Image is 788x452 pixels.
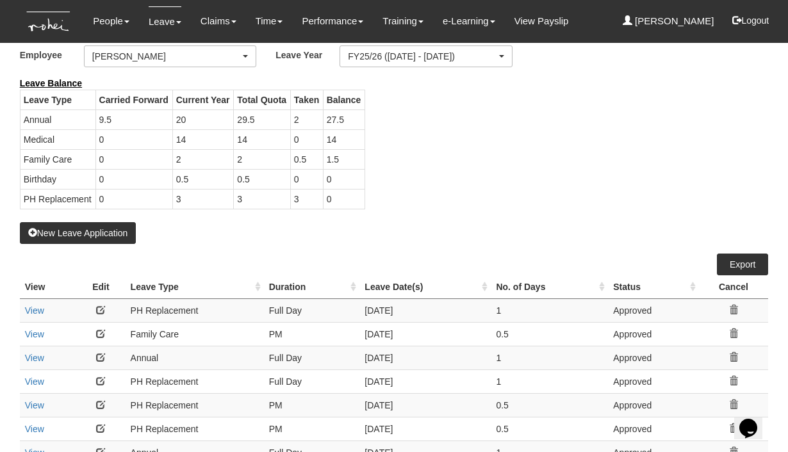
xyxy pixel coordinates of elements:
[290,189,323,209] td: 3
[25,376,44,387] a: View
[623,6,714,36] a: [PERSON_NAME]
[275,45,340,64] label: Leave Year
[491,369,608,393] td: 1
[25,400,44,410] a: View
[491,322,608,346] td: 0.5
[172,189,234,209] td: 3
[608,417,698,440] td: Approved
[290,90,323,109] th: Taken
[491,346,608,369] td: 1
[359,393,491,417] td: [DATE]
[491,298,608,322] td: 1
[95,129,172,149] td: 0
[25,329,44,339] a: View
[234,149,290,169] td: 2
[323,90,365,109] th: Balance
[699,275,769,299] th: Cancel
[340,45,513,67] button: FY25/26 ([DATE] - [DATE])
[491,275,608,299] th: No. of Days : activate to sort column ascending
[608,298,698,322] td: Approved
[95,189,172,209] td: 0
[302,6,363,36] a: Performance
[92,50,241,63] div: [PERSON_NAME]
[95,90,172,109] th: Carried Forward
[717,254,768,275] a: Export
[323,129,365,149] td: 14
[608,322,698,346] td: Approved
[734,401,775,439] iframe: chat widget
[95,109,172,129] td: 9.5
[264,369,360,393] td: Full Day
[348,50,497,63] div: FY25/26 ([DATE] - [DATE])
[172,109,234,129] td: 20
[234,189,290,209] td: 3
[25,353,44,363] a: View
[723,5,778,36] button: Logout
[20,189,95,209] td: PH Replacement
[20,109,95,129] td: Annual
[126,322,264,346] td: Family Care
[93,6,129,36] a: People
[126,298,264,322] td: PH Replacement
[84,45,257,67] button: [PERSON_NAME]
[359,275,491,299] th: Leave Date(s) : activate to sort column ascending
[172,149,234,169] td: 2
[234,169,290,189] td: 0.5
[20,90,95,109] th: Leave Type
[359,346,491,369] td: [DATE]
[608,346,698,369] td: Approved
[491,417,608,440] td: 0.5
[264,298,360,322] td: Full Day
[264,322,360,346] td: PM
[25,305,44,316] a: View
[76,275,125,299] th: Edit
[359,369,491,393] td: [DATE]
[20,169,95,189] td: Birthday
[608,393,698,417] td: Approved
[20,275,76,299] th: View
[514,6,569,36] a: View Payslip
[149,6,181,36] a: Leave
[126,369,264,393] td: PH Replacement
[95,169,172,189] td: 0
[20,149,95,169] td: Family Care
[201,6,236,36] a: Claims
[20,129,95,149] td: Medical
[323,109,365,129] td: 27.5
[126,346,264,369] td: Annual
[20,45,84,64] label: Employee
[126,275,264,299] th: Leave Type : activate to sort column ascending
[323,189,365,209] td: 0
[323,169,365,189] td: 0
[20,222,136,244] button: New Leave Application
[290,109,323,129] td: 2
[25,424,44,434] a: View
[256,6,283,36] a: Time
[234,109,290,129] td: 29.5
[359,322,491,346] td: [DATE]
[290,149,323,169] td: 0.5
[264,346,360,369] td: Full Day
[126,417,264,440] td: PH Replacement
[264,393,360,417] td: PM
[290,129,323,149] td: 0
[95,149,172,169] td: 0
[382,6,423,36] a: Training
[264,275,360,299] th: Duration : activate to sort column ascending
[234,129,290,149] td: 14
[443,6,495,36] a: e-Learning
[608,369,698,393] td: Approved
[359,417,491,440] td: [DATE]
[172,129,234,149] td: 14
[608,275,698,299] th: Status : activate to sort column ascending
[126,393,264,417] td: PH Replacement
[359,298,491,322] td: [DATE]
[172,169,234,189] td: 0.5
[234,90,290,109] th: Total Quota
[20,78,82,88] b: Leave Balance
[264,417,360,440] td: PM
[290,169,323,189] td: 0
[491,393,608,417] td: 0.5
[172,90,234,109] th: Current Year
[323,149,365,169] td: 1.5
